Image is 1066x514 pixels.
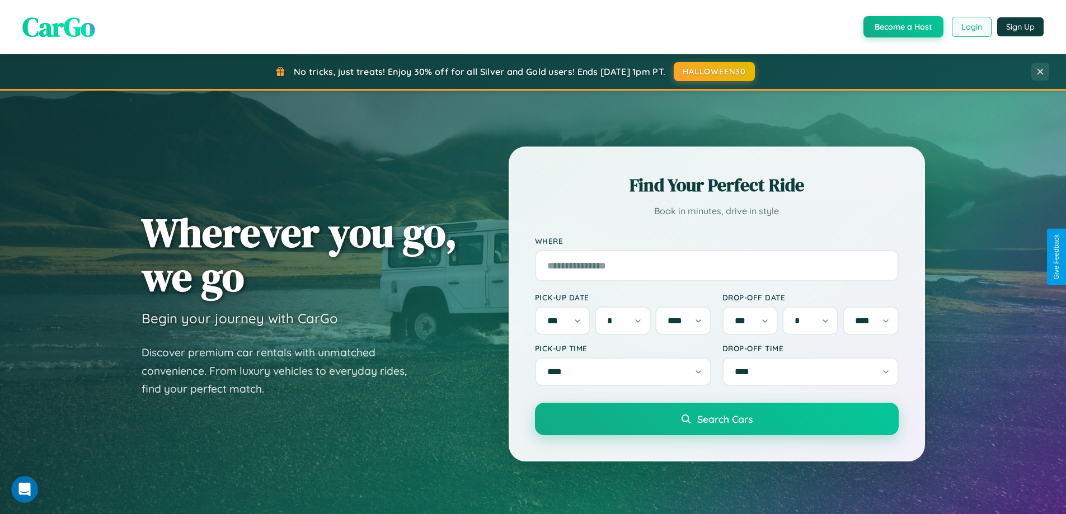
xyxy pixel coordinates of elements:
[142,310,338,327] h3: Begin your journey with CarGo
[535,203,899,219] p: Book in minutes, drive in style
[535,293,711,302] label: Pick-up Date
[535,403,899,435] button: Search Cars
[535,236,899,246] label: Where
[535,173,899,197] h2: Find Your Perfect Ride
[1053,234,1060,280] div: Give Feedback
[674,62,755,81] button: HALLOWEEN30
[863,16,943,37] button: Become a Host
[22,8,95,45] span: CarGo
[997,17,1044,36] button: Sign Up
[294,66,665,77] span: No tricks, just treats! Enjoy 30% off for all Silver and Gold users! Ends [DATE] 1pm PT.
[142,343,421,398] p: Discover premium car rentals with unmatched convenience. From luxury vehicles to everyday rides, ...
[697,413,753,425] span: Search Cars
[952,17,992,37] button: Login
[722,293,899,302] label: Drop-off Date
[722,343,899,353] label: Drop-off Time
[11,476,38,503] iframe: Intercom live chat
[142,210,457,299] h1: Wherever you go, we go
[535,343,711,353] label: Pick-up Time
